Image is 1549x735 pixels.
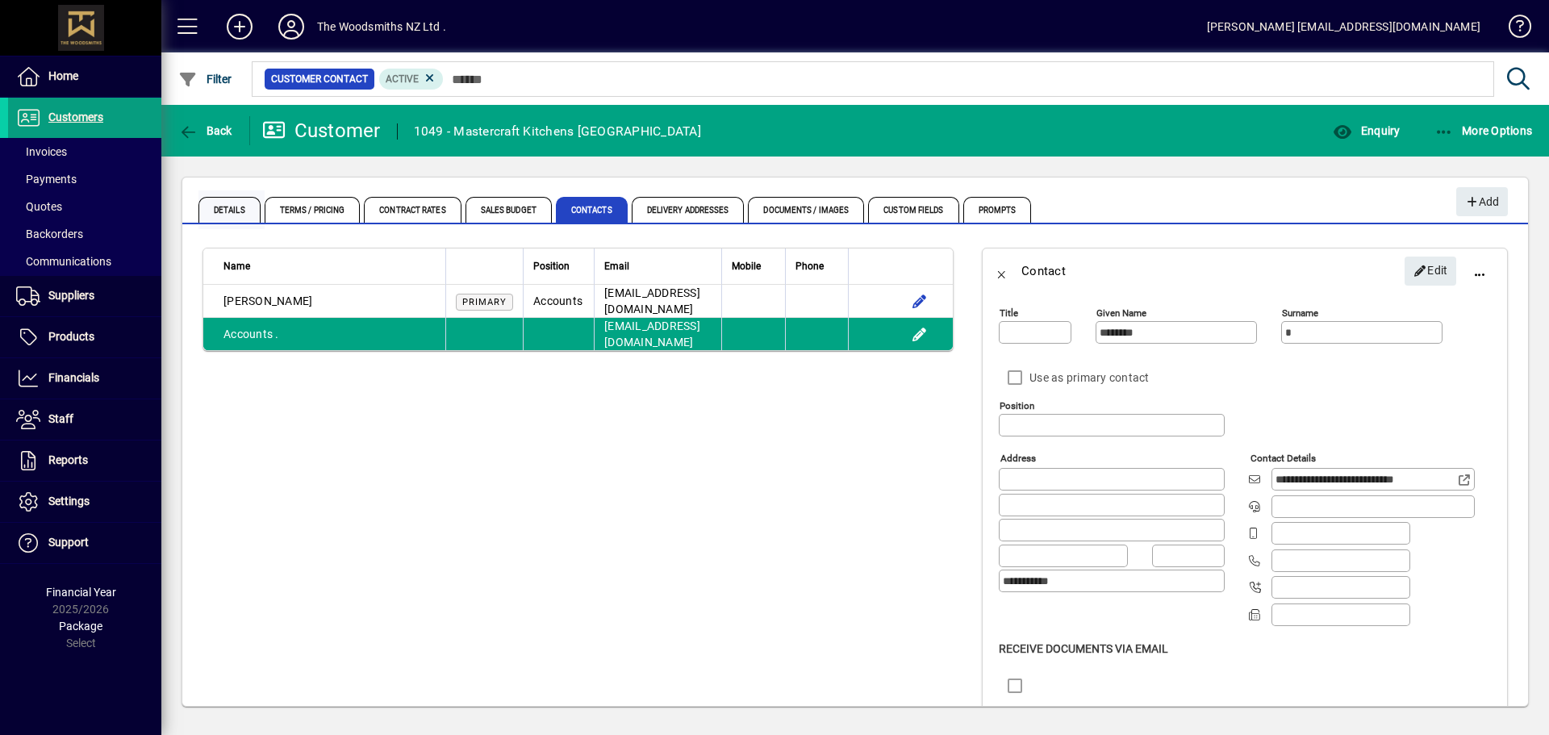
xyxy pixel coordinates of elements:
span: [EMAIL_ADDRESS][DOMAIN_NAME] [604,319,700,349]
a: Products [8,317,161,357]
span: Backorders [16,228,83,240]
span: Contract Rates [364,197,461,223]
span: Package [59,620,102,633]
span: [EMAIL_ADDRESS][DOMAIN_NAME] [604,286,700,315]
mat-label: Surname [1282,307,1318,319]
a: Reports [8,441,161,481]
a: Home [8,56,161,97]
span: Settings [48,495,90,507]
span: Invoices [16,145,67,158]
span: Suppliers [48,289,94,302]
span: Mobile [732,257,761,275]
button: Edit [907,321,933,347]
span: Add [1464,189,1499,215]
span: Details [198,197,261,223]
span: Phone [795,257,824,275]
a: Quotes [8,193,161,220]
a: Backorders [8,220,161,248]
a: Payments [8,165,161,193]
button: More Options [1430,116,1537,145]
div: [PERSON_NAME] [EMAIL_ADDRESS][DOMAIN_NAME] [1207,14,1480,40]
div: Position [533,257,584,275]
app-page-header-button: Back [161,116,250,145]
span: Delivery Addresses [632,197,745,223]
span: Home [48,69,78,82]
span: Accounts [223,328,273,340]
a: Support [8,523,161,563]
a: Suppliers [8,276,161,316]
span: Financials [48,371,99,384]
mat-label: Given name [1096,307,1146,319]
span: Customer Contact [271,71,368,87]
a: Financials [8,358,161,399]
a: Staff [8,399,161,440]
span: Communications [16,255,111,268]
button: Add [214,12,265,41]
button: Back [983,252,1021,290]
span: . [275,328,278,340]
td: Accounts [523,285,594,318]
span: [PERSON_NAME] [223,294,312,307]
span: Active [386,73,419,85]
span: Financial Year [46,586,116,599]
span: Customers [48,111,103,123]
mat-chip: Activation Status: Active [379,69,444,90]
span: Terms / Pricing [265,197,361,223]
span: Quotes [16,200,62,213]
span: Edit [1413,257,1448,284]
button: Profile [265,12,317,41]
span: Primary [462,297,507,307]
span: Position [533,257,570,275]
mat-label: Position [1000,400,1034,411]
span: Receive Documents Via Email [999,642,1168,655]
button: Filter [174,65,236,94]
div: Contact [1021,258,1066,284]
div: Name [223,257,436,275]
span: Email [604,257,629,275]
div: Phone [795,257,838,275]
span: Contacts [556,197,628,223]
span: Name [223,257,250,275]
div: Email [604,257,712,275]
button: Edit [907,288,933,314]
span: Support [48,536,89,549]
div: Customer [262,118,381,144]
mat-label: Title [1000,307,1018,319]
span: Documents / Images [748,197,864,223]
a: Knowledge Base [1497,3,1529,56]
button: Back [174,116,236,145]
span: Enquiry [1333,124,1400,137]
button: More options [1460,252,1499,290]
span: Staff [48,412,73,425]
span: Products [48,330,94,343]
button: Enquiry [1329,116,1404,145]
a: Invoices [8,138,161,165]
span: Reports [48,453,88,466]
div: The Woodsmiths NZ Ltd . [317,14,446,40]
span: More Options [1434,124,1533,137]
a: Communications [8,248,161,275]
span: Prompts [963,197,1032,223]
div: 1049 - Mastercraft Kitchens [GEOGRAPHIC_DATA] [414,119,701,144]
span: Payments [16,173,77,186]
a: Settings [8,482,161,522]
span: Back [178,124,232,137]
button: Edit [1405,257,1456,286]
button: Add [1456,187,1508,216]
span: Filter [178,73,232,86]
span: Custom Fields [868,197,958,223]
div: Mobile [732,257,775,275]
span: Sales Budget [466,197,552,223]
